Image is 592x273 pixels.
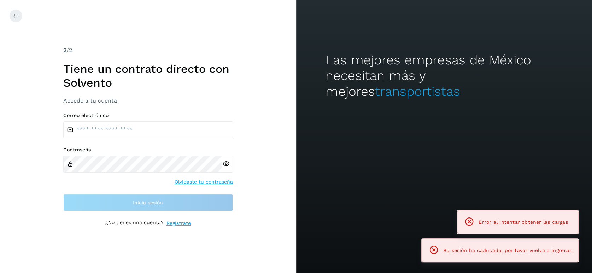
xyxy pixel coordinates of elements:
label: Correo electrónico [63,112,233,118]
span: Error al intentar obtener las cargas [479,219,568,225]
span: 2 [63,47,66,53]
h3: Accede a tu cuenta [63,97,233,104]
span: transportistas [375,84,460,99]
h2: Las mejores empresas de México necesitan más y mejores [326,52,562,99]
span: Su sesión ha caducado, por favor vuelva a ingresar. [443,248,573,253]
label: Contraseña [63,147,233,153]
a: Olvidaste tu contraseña [175,178,233,186]
div: /2 [63,46,233,54]
span: Inicia sesión [133,200,163,205]
a: Regístrate [166,220,191,227]
button: Inicia sesión [63,194,233,211]
h1: Tiene un contrato directo con Solvento [63,62,233,89]
p: ¿No tienes una cuenta? [105,220,164,227]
